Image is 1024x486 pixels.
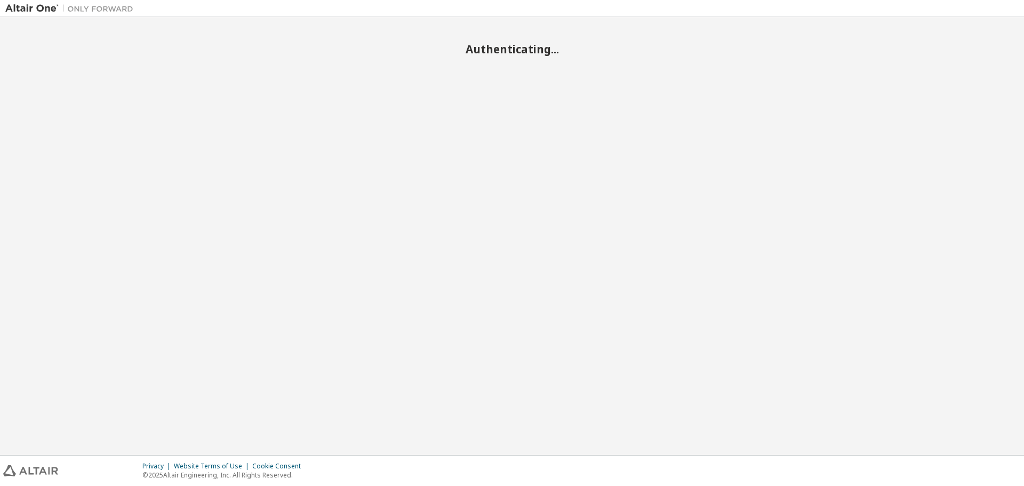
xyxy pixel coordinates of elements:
div: Cookie Consent [252,462,307,471]
img: altair_logo.svg [3,465,58,476]
img: Altair One [5,3,139,14]
div: Website Terms of Use [174,462,252,471]
p: © 2025 Altair Engineering, Inc. All Rights Reserved. [142,471,307,480]
h2: Authenticating... [5,42,1019,56]
div: Privacy [142,462,174,471]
